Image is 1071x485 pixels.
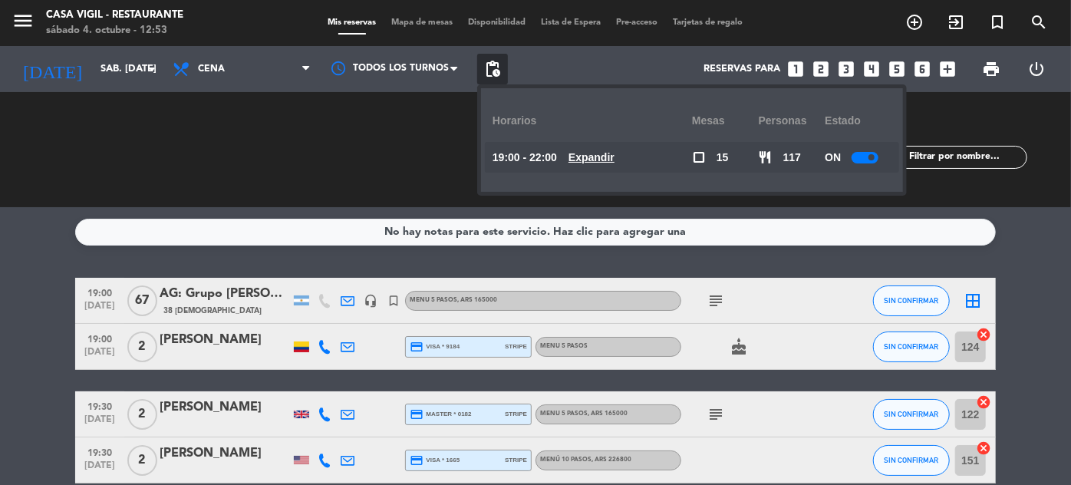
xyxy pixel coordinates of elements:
[493,149,557,167] span: 19:00 - 22:00
[198,64,225,74] span: Cena
[387,294,400,308] i: turned_in_not
[81,329,119,347] span: 19:00
[534,18,609,27] span: Lista de Espera
[160,444,290,464] div: [PERSON_NAME]
[887,59,907,79] i: looks_5
[540,411,628,417] span: Menu 5 pasos
[163,305,262,317] span: 38 [DEMOGRAPHIC_DATA]
[160,398,290,417] div: [PERSON_NAME]
[905,13,924,31] i: add_circle_outline
[885,456,939,464] span: SIN CONFIRMAR
[759,100,825,142] div: personas
[825,100,891,142] div: Estado
[609,18,666,27] span: Pre-acceso
[938,59,957,79] i: add_box
[127,285,157,316] span: 67
[976,440,991,456] i: cancel
[811,59,831,79] i: looks_two
[707,292,725,310] i: subject
[81,443,119,460] span: 19:30
[410,407,472,421] span: master * 0182
[964,292,982,310] i: border_all
[692,100,759,142] div: Mesas
[410,340,460,354] span: visa * 9184
[46,23,183,38] div: sábado 4. octubre - 12:53
[1030,13,1048,31] i: search
[885,342,939,351] span: SIN CONFIRMAR
[12,9,35,32] i: menu
[160,284,290,304] div: AG: Grupo [PERSON_NAME]/Adium X68 / NITES
[505,409,527,419] span: stripe
[364,294,377,308] i: headset_mic
[483,60,502,78] span: pending_actions
[410,407,423,421] i: credit_card
[982,60,1000,78] span: print
[588,411,628,417] span: , ARS 165000
[410,297,497,303] span: Menu 5 pasos
[730,338,748,356] i: cake
[704,64,780,75] span: Reservas para
[592,457,631,463] span: , ARS 226800
[81,397,119,414] span: 19:30
[127,399,157,430] span: 2
[885,296,939,305] span: SIN CONFIRMAR
[568,151,615,163] u: Expandir
[12,52,93,86] i: [DATE]
[988,13,1007,31] i: turned_in_not
[81,460,119,478] span: [DATE]
[1027,60,1046,78] i: power_settings_new
[81,283,119,301] span: 19:00
[947,13,965,31] i: exit_to_app
[759,150,773,164] span: restaurant
[976,394,991,410] i: cancel
[143,60,161,78] i: arrow_drop_down
[908,149,1027,166] input: Filtrar por nombre...
[81,414,119,432] span: [DATE]
[862,59,882,79] i: looks_4
[457,297,497,303] span: , ARS 165000
[885,410,939,418] span: SIN CONFIRMAR
[385,223,687,241] div: No hay notas para este servicio. Haz clic para agregar una
[666,18,751,27] span: Tarjetas de regalo
[505,455,527,465] span: stripe
[1014,46,1059,92] div: LOG OUT
[46,8,183,23] div: Casa Vigil - Restaurante
[81,347,119,365] span: [DATE]
[505,341,527,351] span: stripe
[410,340,423,354] i: credit_card
[976,327,991,342] i: cancel
[81,301,119,318] span: [DATE]
[127,332,157,362] span: 2
[783,149,801,167] span: 117
[160,330,290,350] div: [PERSON_NAME]
[707,405,725,424] i: subject
[717,149,729,167] span: 15
[410,454,423,467] i: credit_card
[127,445,157,476] span: 2
[825,149,841,167] span: ON
[786,59,806,79] i: looks_one
[540,343,588,349] span: Menu 5 pasos
[692,150,706,164] span: check_box_outline_blank
[912,59,932,79] i: looks_6
[493,100,692,142] div: Horarios
[836,59,856,79] i: looks_3
[540,457,631,463] span: Menú 10 pasos
[321,18,384,27] span: Mis reservas
[410,454,460,467] span: visa * 1665
[384,18,461,27] span: Mapa de mesas
[461,18,534,27] span: Disponibilidad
